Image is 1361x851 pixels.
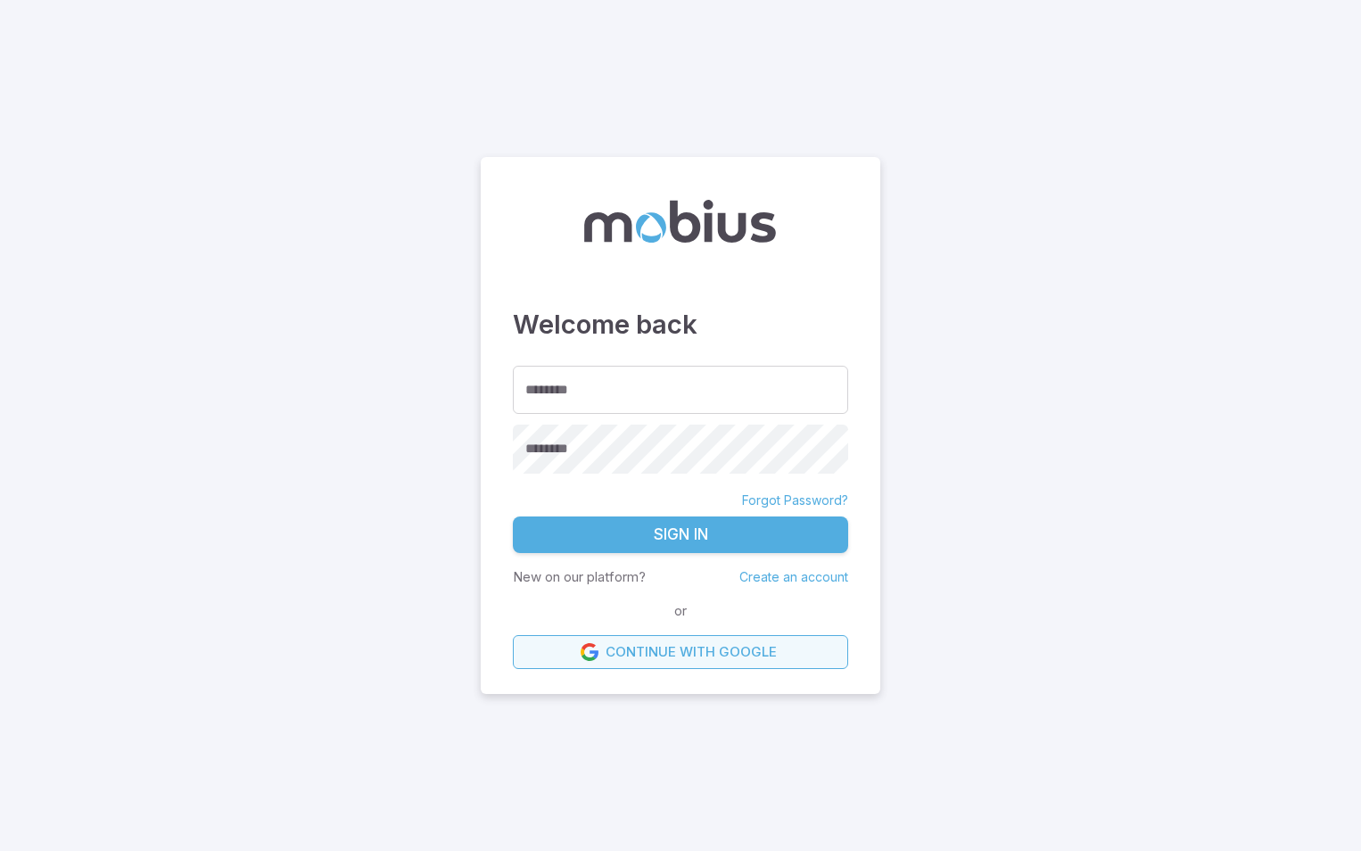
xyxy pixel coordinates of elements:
[670,601,691,621] span: or
[742,492,848,509] a: Forgot Password?
[739,569,848,584] a: Create an account
[513,567,646,587] p: New on our platform?
[513,516,848,554] button: Sign In
[513,305,848,344] h3: Welcome back
[513,635,848,669] a: Continue with Google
